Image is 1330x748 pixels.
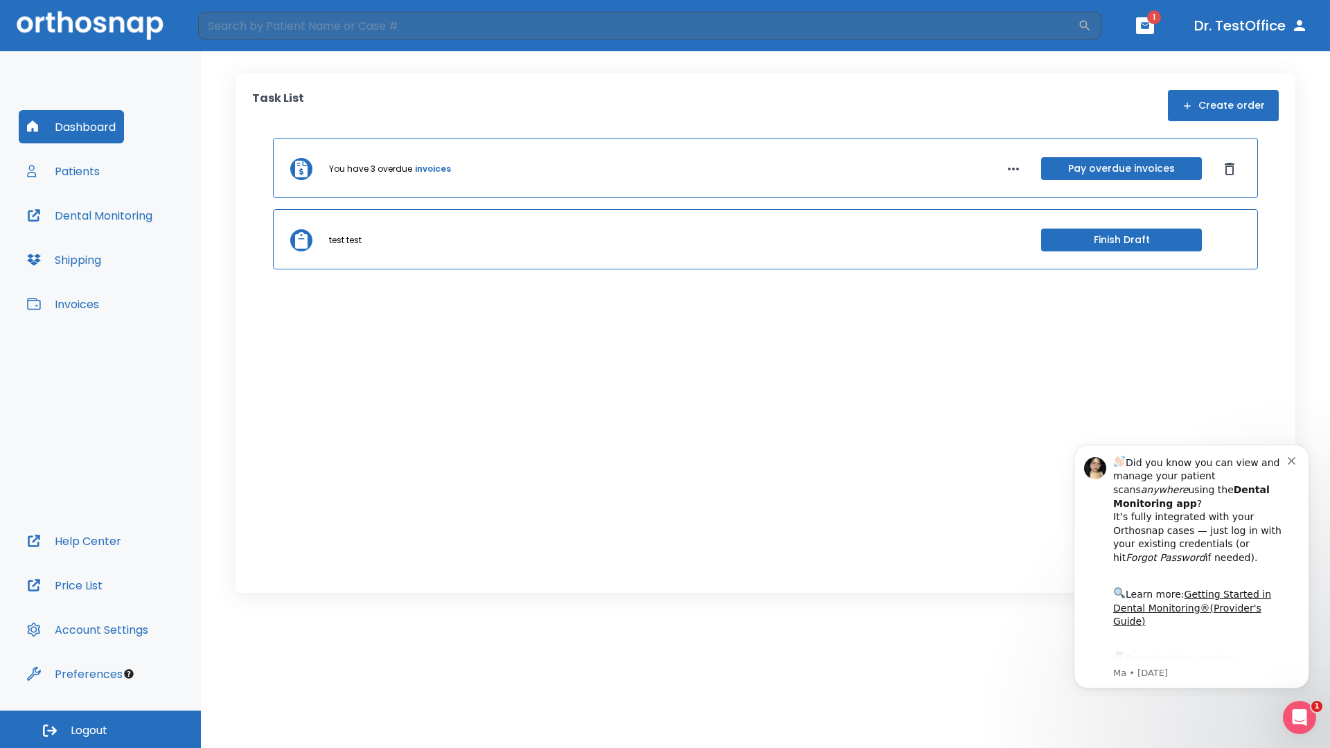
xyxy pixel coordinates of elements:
[60,217,235,288] div: Download the app: | ​ Let us know if you need help getting started!
[19,154,108,188] button: Patients
[19,569,111,602] button: Price List
[1041,157,1202,180] button: Pay overdue invoices
[19,524,130,558] button: Help Center
[60,235,235,247] p: Message from Ma, sent 5w ago
[1041,229,1202,251] button: Finish Draft
[1189,13,1313,38] button: Dr. TestOffice
[19,613,157,646] button: Account Settings
[19,110,124,143] button: Dashboard
[17,11,163,39] img: Orthosnap
[19,287,107,321] button: Invoices
[329,234,362,247] p: test test
[1218,158,1241,180] button: Dismiss
[19,657,131,691] button: Preferences
[252,90,304,121] p: Task List
[1053,432,1330,697] iframe: Intercom notifications message
[1283,701,1316,734] iframe: Intercom live chat
[1147,10,1161,24] span: 1
[19,243,109,276] button: Shipping
[60,221,184,246] a: App Store
[19,199,161,232] button: Dental Monitoring
[1168,90,1279,121] button: Create order
[71,723,107,738] span: Logout
[235,21,246,33] button: Dismiss notification
[123,668,135,680] div: Tooltip anchor
[329,163,412,175] p: You have 3 overdue
[198,12,1078,39] input: Search by Patient Name or Case #
[1311,701,1322,712] span: 1
[415,163,451,175] a: invoices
